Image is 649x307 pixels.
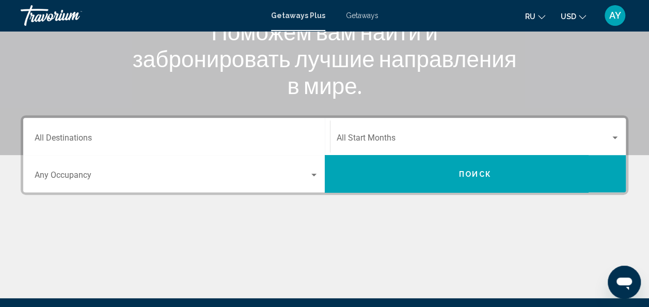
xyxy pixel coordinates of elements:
[21,5,261,26] a: Travorium
[271,11,325,20] a: Getaways Plus
[608,266,641,299] iframe: Button to launch messaging window
[561,9,586,24] button: Change currency
[131,18,518,99] h1: Поможем вам найти и забронировать лучшие направления в мире.
[346,11,378,20] a: Getaways
[23,118,626,192] div: Search widget
[525,9,545,24] button: Change language
[561,12,576,21] span: USD
[601,5,628,26] button: User Menu
[459,170,492,178] span: Поиск
[609,10,621,21] span: AY
[525,12,535,21] span: ru
[325,155,626,192] button: Поиск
